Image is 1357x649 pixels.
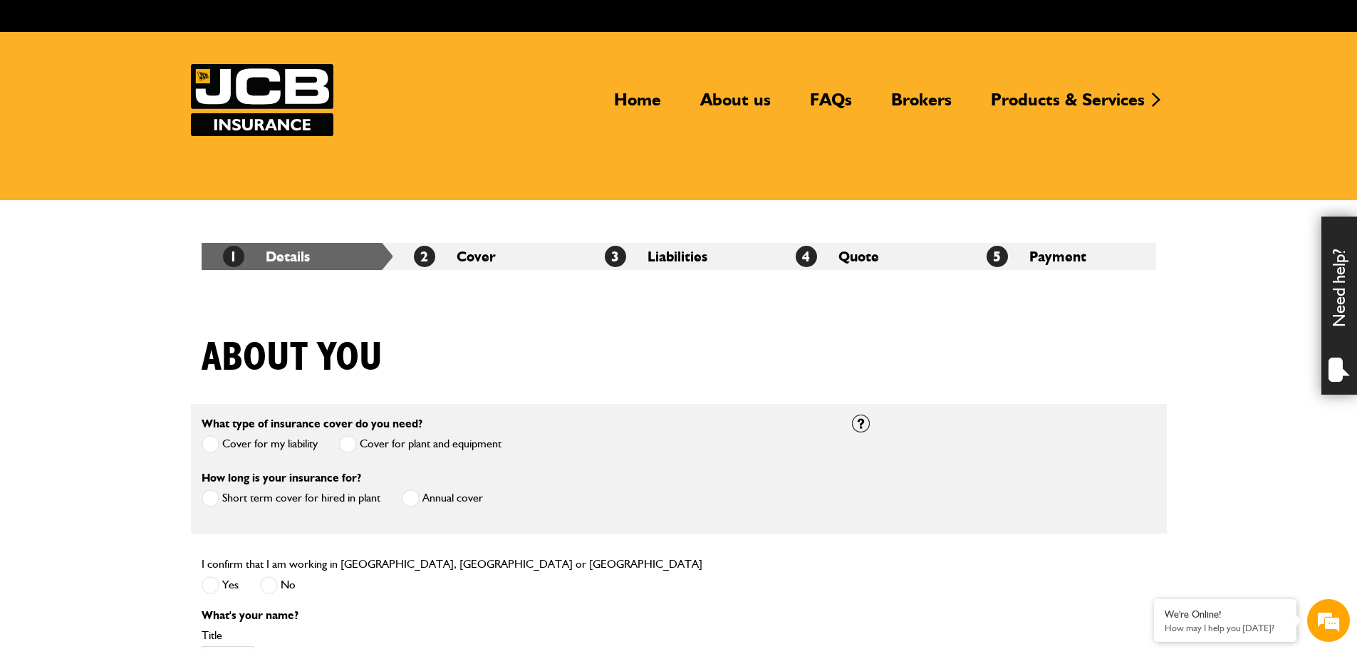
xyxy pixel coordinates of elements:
[402,489,483,507] label: Annual cover
[987,246,1008,267] span: 5
[202,610,831,621] p: What's your name?
[980,89,1155,122] a: Products & Services
[260,576,296,594] label: No
[191,64,333,136] img: JCB Insurance Services logo
[799,89,863,122] a: FAQs
[202,243,392,270] li: Details
[202,334,383,382] h1: About you
[202,559,702,570] label: I confirm that I am working in [GEOGRAPHIC_DATA], [GEOGRAPHIC_DATA] or [GEOGRAPHIC_DATA]
[202,630,831,641] label: Title
[1165,608,1286,621] div: We're Online!
[191,64,333,136] a: JCB Insurance Services
[1321,217,1357,395] div: Need help?
[202,418,422,430] label: What type of insurance cover do you need?
[774,243,965,270] li: Quote
[202,489,380,507] label: Short term cover for hired in plant
[202,435,318,453] label: Cover for my liability
[202,576,239,594] label: Yes
[583,243,774,270] li: Liabilities
[880,89,962,122] a: Brokers
[202,472,361,484] label: How long is your insurance for?
[1165,623,1286,633] p: How may I help you today?
[605,246,626,267] span: 3
[690,89,781,122] a: About us
[223,246,244,267] span: 1
[965,243,1156,270] li: Payment
[392,243,583,270] li: Cover
[339,435,501,453] label: Cover for plant and equipment
[603,89,672,122] a: Home
[414,246,435,267] span: 2
[796,246,817,267] span: 4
